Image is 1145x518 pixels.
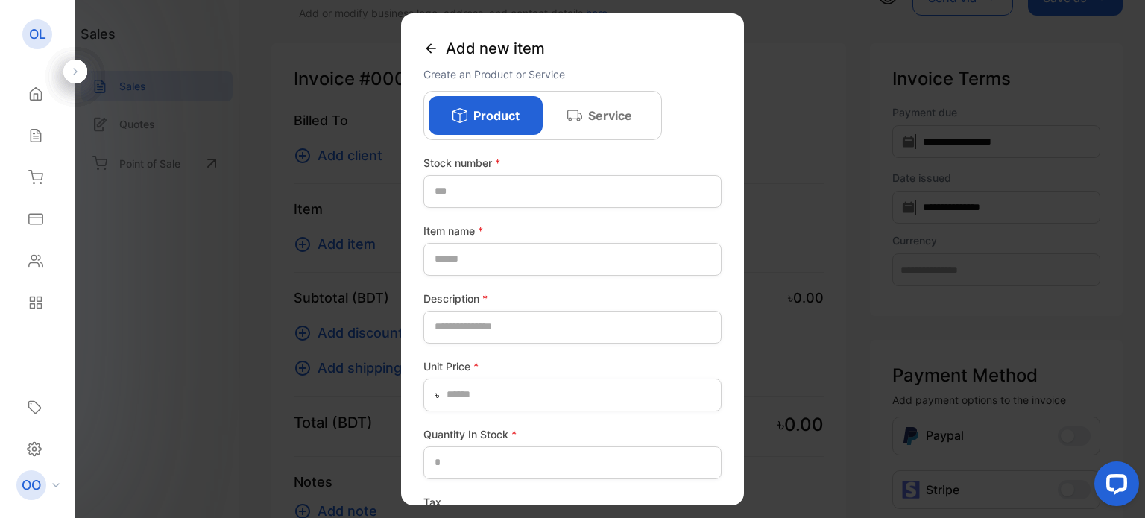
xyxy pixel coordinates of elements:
[473,106,520,124] p: Product
[423,67,565,80] span: Create an Product or Service
[423,290,722,306] label: Description
[588,106,632,124] p: Service
[423,426,722,441] label: Quantity In Stock
[1082,455,1145,518] iframe: LiveChat chat widget
[29,25,46,44] p: OL
[423,154,722,170] label: Stock number
[423,493,722,509] label: Tax
[22,476,41,495] p: OO
[435,387,439,402] span: ৳
[423,222,722,238] label: Item name
[446,37,545,59] span: Add new item
[423,358,722,373] label: Unit Price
